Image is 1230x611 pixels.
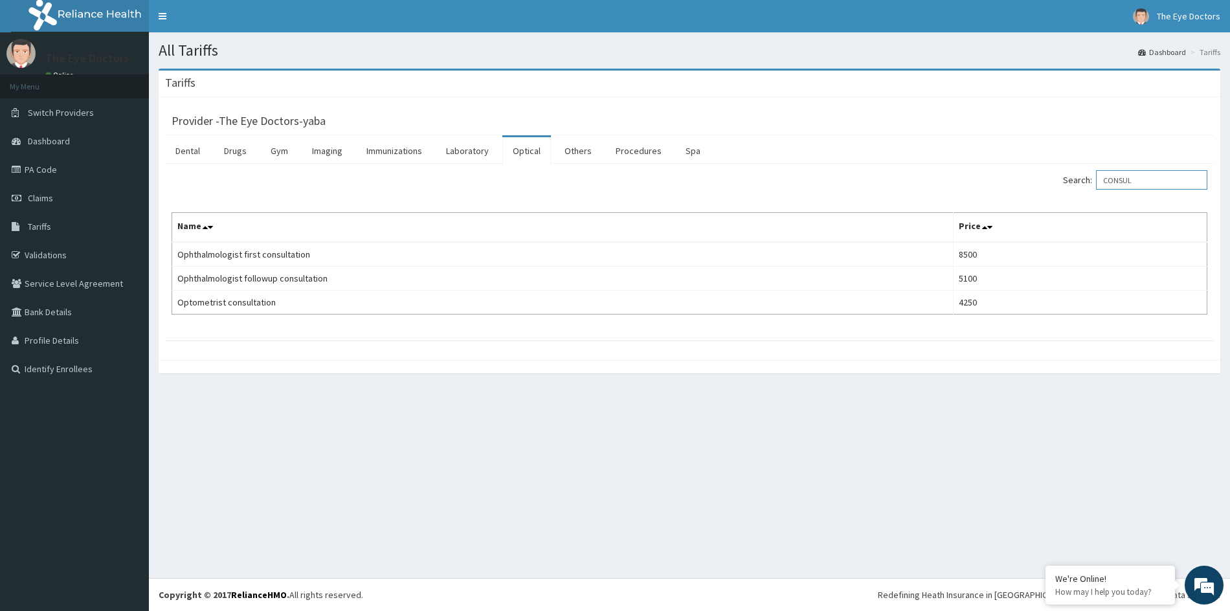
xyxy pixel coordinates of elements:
[159,42,1220,59] h1: All Tariffs
[45,71,76,80] a: Online
[214,137,257,164] a: Drugs
[605,137,672,164] a: Procedures
[28,107,94,118] span: Switch Providers
[953,267,1207,291] td: 5100
[28,135,70,147] span: Dashboard
[6,39,36,68] img: User Image
[1157,10,1220,22] span: The Eye Doctors
[165,77,196,89] h3: Tariffs
[502,137,551,164] a: Optical
[6,353,247,399] textarea: Type your message and hit 'Enter'
[878,588,1220,601] div: Redefining Heath Insurance in [GEOGRAPHIC_DATA] using Telemedicine and Data Science!
[45,52,129,64] p: The Eye Doctors
[28,221,51,232] span: Tariffs
[1187,47,1220,58] li: Tariffs
[172,213,954,243] th: Name
[953,242,1207,267] td: 8500
[953,291,1207,315] td: 4250
[212,6,243,38] div: Minimize live chat window
[1055,586,1165,597] p: How may I help you today?
[1138,47,1186,58] a: Dashboard
[1055,573,1165,584] div: We're Online!
[1133,8,1149,25] img: User Image
[356,137,432,164] a: Immunizations
[67,72,218,89] div: Chat with us now
[172,115,326,127] h3: Provider - The Eye Doctors-yaba
[172,267,954,291] td: Ophthalmologist followup consultation
[172,291,954,315] td: Optometrist consultation
[1096,170,1207,190] input: Search:
[260,137,298,164] a: Gym
[1063,170,1207,190] label: Search:
[149,578,1230,611] footer: All rights reserved.
[172,242,954,267] td: Ophthalmologist first consultation
[675,137,711,164] a: Spa
[302,137,353,164] a: Imaging
[436,137,499,164] a: Laboratory
[231,589,287,601] a: RelianceHMO
[554,137,602,164] a: Others
[28,192,53,204] span: Claims
[953,213,1207,243] th: Price
[75,163,179,294] span: We're online!
[165,137,210,164] a: Dental
[159,589,289,601] strong: Copyright © 2017 .
[24,65,52,97] img: d_794563401_company_1708531726252_794563401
